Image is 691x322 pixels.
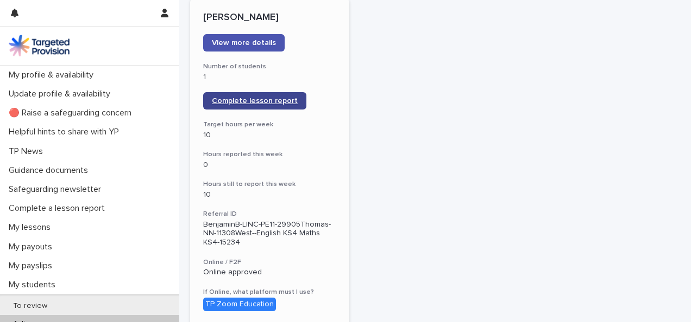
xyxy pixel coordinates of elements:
[203,12,336,24] p: [PERSON_NAME]
[203,150,336,159] h3: Hours reported this week
[203,190,336,199] p: 10
[4,301,56,311] p: To review
[203,180,336,189] h3: Hours still to report this week
[203,131,336,140] p: 10
[203,268,336,277] p: Online approved
[203,73,336,82] p: 1
[4,184,110,195] p: Safeguarding newsletter
[203,160,336,170] p: 0
[4,242,61,252] p: My payouts
[4,222,59,233] p: My lessons
[9,35,70,56] img: M5nRWzHhSzIhMunXDL62
[212,39,276,47] span: View more details
[203,298,276,311] div: TP Zoom Education
[203,92,306,110] a: Complete lesson report
[4,127,128,137] p: Helpful hints to share with YP
[203,210,336,218] h3: Referral ID
[4,89,119,99] p: Update profile & availability
[203,258,336,267] h3: Online / F2F
[4,261,61,271] p: My payslips
[203,288,336,297] h3: If Online, what platform must I use?
[4,108,140,118] p: 🔴 Raise a safeguarding concern
[203,34,285,51] a: View more details
[4,70,102,80] p: My profile & availability
[4,146,52,157] p: TP News
[4,280,64,290] p: My students
[203,120,336,129] h3: Target hours per week
[4,165,97,176] p: Guidance documents
[212,97,298,105] span: Complete lesson report
[4,203,114,214] p: Complete a lesson report
[203,220,336,247] p: BenjaminB-LINC-PE11-29905Thomas-NN-11308West--English KS4 Maths KS4-15234
[203,62,336,71] h3: Number of students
